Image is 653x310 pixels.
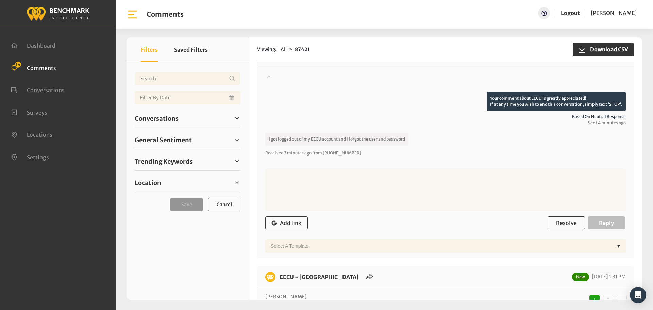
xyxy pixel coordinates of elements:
[281,46,287,52] span: All
[265,114,626,120] span: Based on neutral response
[572,273,589,281] span: New
[11,64,56,71] a: Comments 14
[257,46,277,53] span: Viewing:
[267,239,614,253] div: Select a Template
[27,131,52,138] span: Locations
[135,178,161,187] span: Location
[556,219,577,226] span: Resolve
[280,274,359,280] a: EECU - [GEOGRAPHIC_DATA]
[11,131,52,137] a: Locations
[573,43,634,56] button: Download CSV
[135,72,240,85] input: Username
[11,86,65,93] a: Conversations
[147,10,184,18] h1: Comments
[135,135,192,145] span: General Sentiment
[591,10,637,16] span: [PERSON_NAME]
[135,114,179,123] span: Conversations
[265,216,308,229] button: Add link
[590,274,626,280] span: [DATE] 1:31 PM
[561,10,580,16] a: Logout
[26,5,89,22] img: benchmark
[127,9,138,20] img: bar
[265,150,283,156] span: Received
[265,272,275,282] img: benchmark
[561,7,580,19] a: Logout
[27,42,55,49] span: Dashboard
[11,42,55,48] a: Dashboard
[135,156,240,166] a: Trending Keywords
[295,46,310,52] strong: 87421
[27,87,65,94] span: Conversations
[141,37,158,62] button: Filters
[11,109,47,115] a: Surveys
[284,150,312,156] span: 3 minutes ago
[586,45,628,53] span: Download CSV
[265,133,408,146] p: I got logged out of my EECU account and I forgot the user and password
[11,153,49,160] a: Settings
[15,62,21,68] span: 14
[174,37,208,62] button: Saved Filters
[208,198,240,211] button: Cancel
[135,178,240,188] a: Location
[588,293,629,307] div: Basic example
[265,120,626,126] span: Sent 4 minutes ago
[27,64,56,71] span: Comments
[135,113,240,124] a: Conversations
[591,7,637,19] a: [PERSON_NAME]
[275,272,363,282] h6: EECU - Clovis Old Town
[487,92,626,111] p: Your comment about EECU is greatly appreciated! If at any time you wish to end this conversation,...
[614,239,624,253] div: ▼
[630,287,646,303] div: Open Intercom Messenger
[135,91,240,104] input: Date range input field
[27,153,49,160] span: Settings
[27,109,47,116] span: Surveys
[228,91,236,104] button: Open Calendar
[135,135,240,145] a: General Sentiment
[548,216,585,229] button: Resolve
[135,157,193,166] span: Trending Keywords
[312,150,361,156] span: from [PHONE_NUMBER]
